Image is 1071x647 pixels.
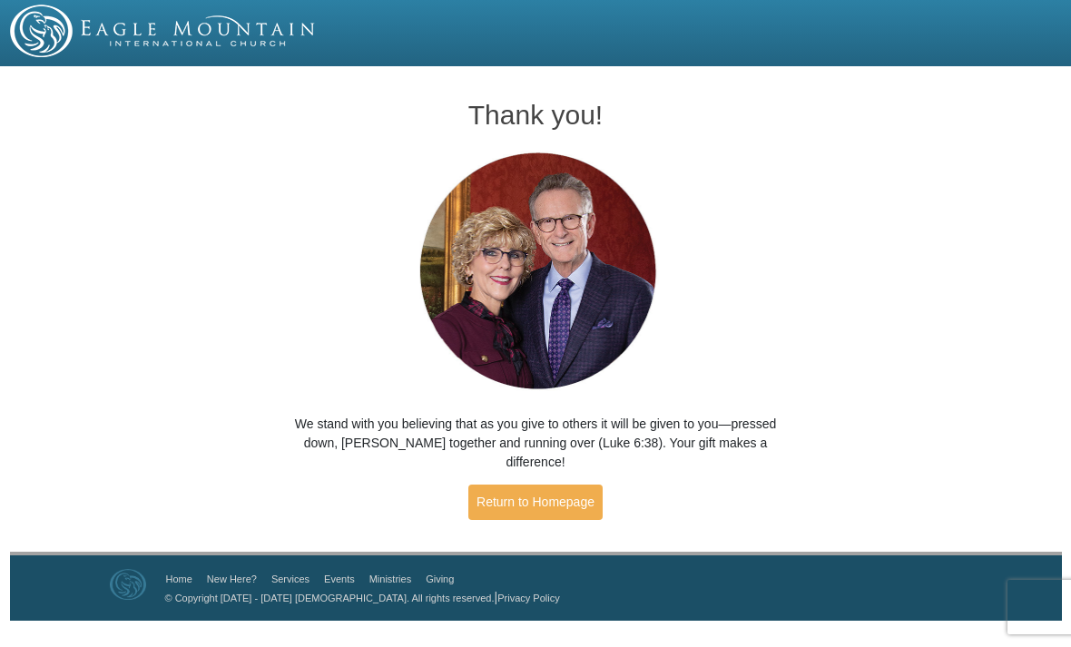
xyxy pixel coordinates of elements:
[278,100,794,130] h1: Thank you!
[207,573,257,584] a: New Here?
[278,415,794,472] p: We stand with you believing that as you give to others it will be given to you—pressed down, [PER...
[497,593,559,603] a: Privacy Policy
[10,5,317,57] img: EMIC
[468,485,603,520] a: Return to Homepage
[402,147,670,397] img: Pastors George and Terri Pearsons
[369,573,411,584] a: Ministries
[426,573,454,584] a: Giving
[165,593,495,603] a: © Copyright [DATE] - [DATE] [DEMOGRAPHIC_DATA]. All rights reserved.
[166,573,192,584] a: Home
[110,569,146,600] img: Eagle Mountain International Church
[271,573,310,584] a: Services
[324,573,355,584] a: Events
[159,588,560,607] p: |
